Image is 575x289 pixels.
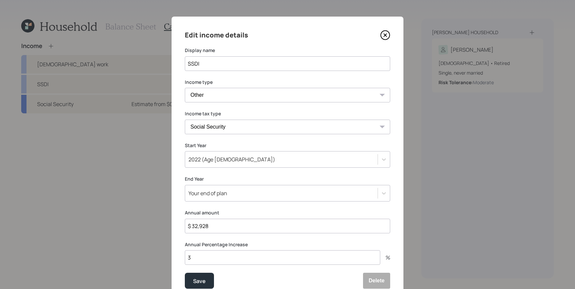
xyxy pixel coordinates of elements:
label: Income type [185,79,390,86]
h4: Edit income details [185,30,248,40]
div: Your end of plan [188,190,227,197]
div: % [380,255,390,260]
div: 2022 (Age [DEMOGRAPHIC_DATA]) [188,156,275,163]
label: Income tax type [185,110,390,117]
button: Delete [363,273,390,289]
div: Save [193,277,206,286]
label: Annual amount [185,209,390,216]
label: Start Year [185,142,390,149]
label: End Year [185,176,390,182]
label: Annual Percentage Increase [185,241,390,248]
label: Display name [185,47,390,54]
button: Save [185,273,214,289]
